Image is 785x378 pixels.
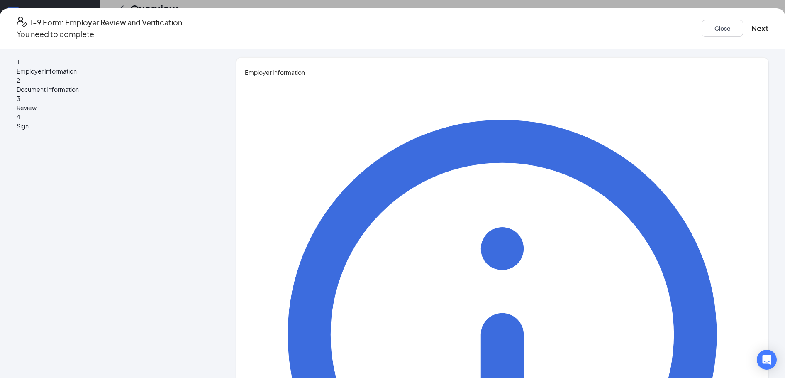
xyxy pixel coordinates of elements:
span: 3 [17,95,20,102]
span: Employer Information [245,68,760,77]
span: 4 [17,113,20,120]
span: 2 [17,76,20,84]
span: Employer Information [17,66,205,76]
button: Next [751,22,768,34]
span: 1 [17,58,20,66]
button: Close [702,20,743,37]
span: Sign [17,121,205,130]
h4: I-9 Form: Employer Review and Verification [31,17,182,28]
div: Open Intercom Messenger [757,350,777,370]
span: Document Information [17,85,205,94]
span: Review [17,103,205,112]
svg: FormI9EVerifyIcon [17,17,27,27]
p: You need to complete [17,28,182,40]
